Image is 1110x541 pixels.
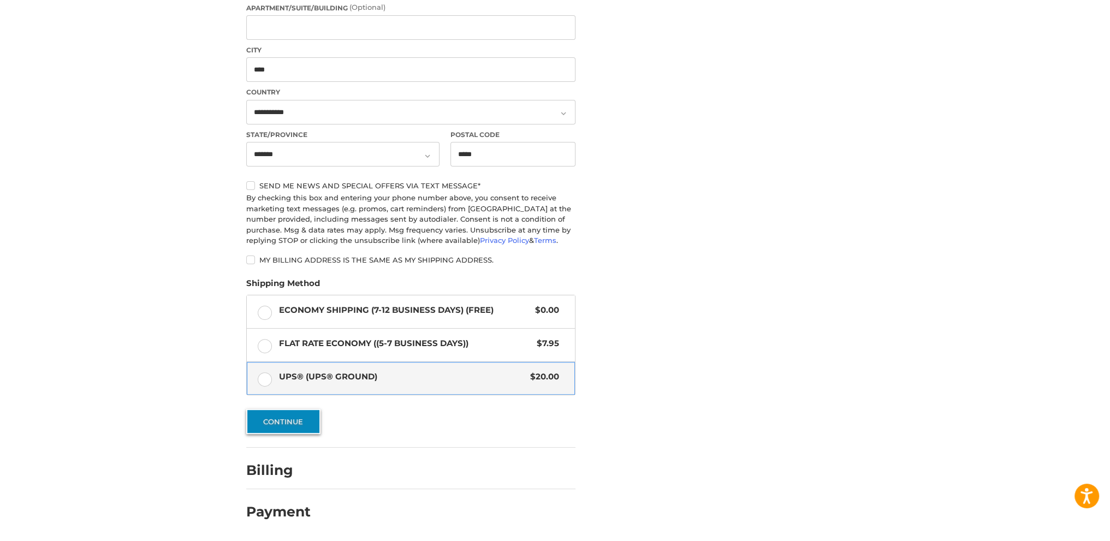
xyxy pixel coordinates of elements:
[246,193,575,246] div: By checking this box and entering your phone number above, you consent to receive marketing text ...
[349,3,385,11] small: (Optional)
[246,255,575,264] label: My billing address is the same as my shipping address.
[531,337,559,350] span: $7.95
[480,236,529,245] a: Privacy Policy
[534,236,556,245] a: Terms
[246,409,320,434] button: Continue
[279,304,530,317] span: Economy Shipping (7-12 Business Days) (Free)
[246,462,310,479] h2: Billing
[1020,512,1110,541] iframe: Google Customer Reviews
[279,337,532,350] span: Flat Rate Economy ((5-7 Business Days))
[246,503,311,520] h2: Payment
[246,181,575,190] label: Send me news and special offers via text message*
[530,304,559,317] span: $0.00
[246,277,320,295] legend: Shipping Method
[246,45,575,55] label: City
[450,130,576,140] label: Postal Code
[246,130,440,140] label: State/Province
[246,2,575,13] label: Apartment/Suite/Building
[525,371,559,383] span: $20.00
[246,87,575,97] label: Country
[279,371,525,383] span: UPS® (UPS® Ground)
